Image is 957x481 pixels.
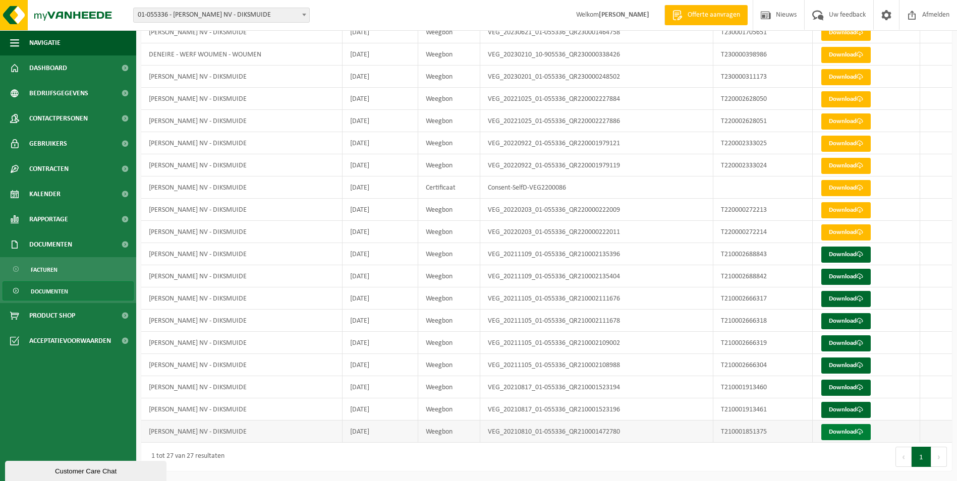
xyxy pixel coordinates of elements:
[418,199,480,221] td: Weegbon
[418,420,480,443] td: Weegbon
[343,154,419,176] td: [DATE]
[713,154,813,176] td: T220002333024
[141,398,343,420] td: [PERSON_NAME] NV - DIKSMUIDE
[418,132,480,154] td: Weegbon
[821,180,871,196] a: Download
[480,420,713,443] td: VEG_20210810_01-055336_QR210001472780
[713,110,813,132] td: T220002628051
[821,247,871,263] a: Download
[343,332,419,354] td: [DATE]
[141,265,343,287] td: [PERSON_NAME] NV - DIKSMUIDE
[141,110,343,132] td: [PERSON_NAME] NV - DIKSMUIDE
[31,282,68,301] span: Documenten
[480,43,713,66] td: VEG_20230210_10-905536_QR230000338426
[343,221,419,243] td: [DATE]
[343,110,419,132] td: [DATE]
[480,88,713,110] td: VEG_20221025_01-055336_QR220002227884
[343,265,419,287] td: [DATE]
[133,8,310,23] span: 01-055336 - DENEIRE MARC NV - DIKSMUIDE
[418,154,480,176] td: Weegbon
[29,232,72,257] span: Documenten
[141,287,343,310] td: [PERSON_NAME] NV - DIKSMUIDE
[141,243,343,265] td: [PERSON_NAME] NV - DIKSMUIDE
[480,332,713,354] td: VEG_20211105_01-055336_QR210002109002
[480,398,713,420] td: VEG_20210817_01-055336_QR210001523196
[480,310,713,332] td: VEG_20211105_01-055336_QR210002111678
[343,21,419,43] td: [DATE]
[418,243,480,265] td: Weegbon
[29,303,75,328] span: Product Shop
[480,287,713,310] td: VEG_20211105_01-055336_QR210002111676
[713,398,813,420] td: T210001913461
[480,110,713,132] td: VEG_20221025_01-055336_QR220002227886
[29,81,88,106] span: Bedrijfsgegevens
[141,221,343,243] td: [PERSON_NAME] NV - DIKSMUIDE
[343,243,419,265] td: [DATE]
[3,260,134,279] a: Facturen
[141,66,343,88] td: [PERSON_NAME] NV - DIKSMUIDE
[418,110,480,132] td: Weegbon
[821,269,871,285] a: Download
[821,69,871,85] a: Download
[418,332,480,354] td: Weegbon
[141,199,343,221] td: [PERSON_NAME] NV - DIKSMUIDE
[713,287,813,310] td: T210002666317
[480,66,713,88] td: VEG_20230201_01-055336_QR230000248502
[146,448,224,466] div: 1 tot 27 van 27 resultaten
[29,30,61,55] span: Navigatie
[418,88,480,110] td: Weegbon
[685,10,743,20] span: Offerte aanvragen
[343,66,419,88] td: [DATE]
[29,131,67,156] span: Gebruikers
[713,199,813,221] td: T220000272213
[343,287,419,310] td: [DATE]
[3,281,134,300] a: Documenten
[480,376,713,398] td: VEG_20210817_01-055336_QR210001523194
[29,106,88,131] span: Contactpersonen
[821,136,871,152] a: Download
[141,376,343,398] td: [PERSON_NAME] NV - DIKSMUIDE
[821,335,871,351] a: Download
[418,66,480,88] td: Weegbon
[821,113,871,130] a: Download
[343,376,419,398] td: [DATE]
[821,424,871,440] a: Download
[713,66,813,88] td: T230000311173
[895,447,912,467] button: Previous
[713,354,813,376] td: T210002666304
[821,291,871,307] a: Download
[599,11,649,19] strong: [PERSON_NAME]
[912,447,931,467] button: 1
[713,221,813,243] td: T220000272214
[821,224,871,240] a: Download
[480,221,713,243] td: VEG_20220203_01-055336_QR220000222011
[821,202,871,218] a: Download
[343,199,419,221] td: [DATE]
[5,459,168,481] iframe: chat widget
[713,132,813,154] td: T220002333025
[821,25,871,41] a: Download
[141,154,343,176] td: [PERSON_NAME] NV - DIKSMUIDE
[821,91,871,107] a: Download
[343,310,419,332] td: [DATE]
[141,132,343,154] td: [PERSON_NAME] NV - DIKSMUIDE
[418,398,480,420] td: Weegbon
[713,265,813,287] td: T210002688842
[31,260,58,279] span: Facturen
[713,243,813,265] td: T210002688843
[480,132,713,154] td: VEG_20220922_01-055336_QR220001979121
[713,43,813,66] td: T230000398986
[418,221,480,243] td: Weegbon
[29,156,69,182] span: Contracten
[418,287,480,310] td: Weegbon
[418,265,480,287] td: Weegbon
[713,332,813,354] td: T210002666319
[141,88,343,110] td: [PERSON_NAME] NV - DIKSMUIDE
[713,376,813,398] td: T210001913460
[141,43,343,66] td: DENEIRE - WERF WOUMEN - WOUMEN
[480,154,713,176] td: VEG_20220922_01-055336_QR220001979119
[418,376,480,398] td: Weegbon
[343,88,419,110] td: [DATE]
[713,88,813,110] td: T220002628050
